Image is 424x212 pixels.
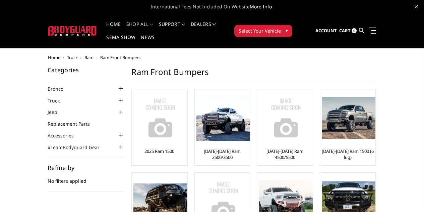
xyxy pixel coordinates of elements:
a: Truck [48,97,68,104]
span: Select Your Vehicle [239,27,281,34]
a: News [141,35,155,48]
a: Replacement Parts [48,120,98,127]
a: Support [159,22,185,35]
a: Dealers [191,22,216,35]
img: No Image [133,91,187,145]
a: SEMA Show [106,35,135,48]
a: No Image [133,91,185,145]
a: [DATE]-[DATE] Ram 4500/5500 [259,148,311,160]
h1: Ram Front Bumpers [131,67,376,82]
img: No Image [259,91,313,145]
a: Home [48,54,60,60]
span: Account [315,28,337,34]
a: Bronco [48,85,72,92]
div: No filters applied [48,165,125,192]
a: #TeamBodyguard Gear [48,144,108,151]
a: Jeep [48,109,66,116]
a: Ram [84,54,94,60]
a: Truck [67,54,78,60]
h5: Categories [48,67,125,73]
span: Cart [339,28,351,34]
a: Cart 0 [339,22,357,40]
a: shop all [126,22,154,35]
a: 2025 Ram 1500 [144,148,174,154]
button: Select Your Vehicle [234,25,292,37]
a: More Info [250,3,272,10]
span: ▾ [286,27,288,34]
h5: Refine by [48,165,125,171]
img: BODYGUARD BUMPERS [48,26,97,36]
a: [DATE]-[DATE] Ram 2500/3500 [196,148,248,160]
span: Ram Front Bumpers [100,54,140,60]
a: [DATE]-[DATE] Ram 1500 (6 lug) [322,148,374,160]
a: Accessories [48,132,82,139]
span: 0 [352,28,357,33]
a: No Image [259,91,311,145]
a: Home [106,22,121,35]
a: Account [315,22,337,40]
